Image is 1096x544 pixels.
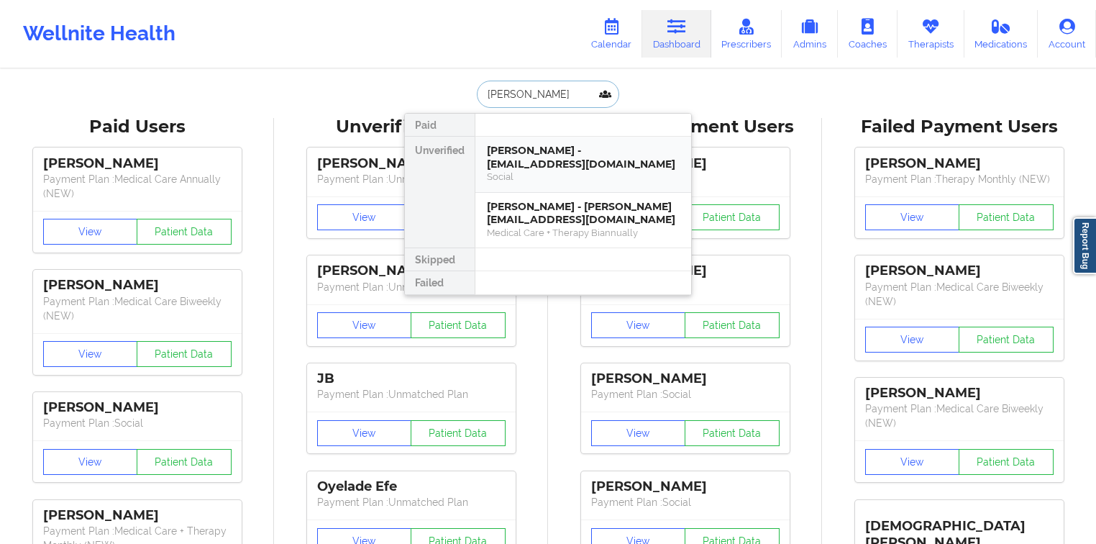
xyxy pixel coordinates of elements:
[43,449,138,475] button: View
[898,10,964,58] a: Therapists
[411,312,506,338] button: Patient Data
[865,172,1054,186] p: Payment Plan : Therapy Monthly (NEW)
[317,420,412,446] button: View
[865,155,1054,172] div: [PERSON_NAME]
[405,271,475,294] div: Failed
[405,248,475,271] div: Skipped
[487,227,680,239] div: Medical Care + Therapy Biannually
[317,495,506,509] p: Payment Plan : Unmatched Plan
[964,10,1038,58] a: Medications
[959,327,1054,353] button: Patient Data
[405,137,475,248] div: Unverified
[685,204,780,230] button: Patient Data
[865,204,960,230] button: View
[137,449,232,475] button: Patient Data
[832,116,1086,138] div: Failed Payment Users
[43,416,232,430] p: Payment Plan : Social
[865,327,960,353] button: View
[317,387,506,402] p: Payment Plan : Unmatched Plan
[317,371,506,387] div: JB
[317,280,506,294] p: Payment Plan : Unmatched Plan
[642,10,711,58] a: Dashboard
[711,10,782,58] a: Prescribers
[782,10,838,58] a: Admins
[137,219,232,245] button: Patient Data
[10,116,264,138] div: Paid Users
[865,385,1054,402] div: [PERSON_NAME]
[959,449,1054,475] button: Patient Data
[137,341,232,367] button: Patient Data
[317,204,412,230] button: View
[591,420,686,446] button: View
[317,263,506,279] div: [PERSON_NAME]
[591,387,780,402] p: Payment Plan : Social
[1038,10,1096,58] a: Account
[591,479,780,495] div: [PERSON_NAME]
[43,341,138,367] button: View
[317,312,412,338] button: View
[580,10,642,58] a: Calendar
[43,219,138,245] button: View
[43,294,232,323] p: Payment Plan : Medical Care Biweekly (NEW)
[865,263,1054,279] div: [PERSON_NAME]
[865,449,960,475] button: View
[959,204,1054,230] button: Patient Data
[685,312,780,338] button: Patient Data
[487,171,680,183] div: Social
[1073,217,1096,274] a: Report Bug
[591,371,780,387] div: [PERSON_NAME]
[591,312,686,338] button: View
[43,507,232,524] div: [PERSON_NAME]
[43,277,232,294] div: [PERSON_NAME]
[591,495,780,509] p: Payment Plan : Social
[865,280,1054,309] p: Payment Plan : Medical Care Biweekly (NEW)
[487,200,680,227] div: [PERSON_NAME] - [PERSON_NAME][EMAIL_ADDRESS][DOMAIN_NAME]
[43,172,232,201] p: Payment Plan : Medical Care Annually (NEW)
[43,399,232,416] div: [PERSON_NAME]
[43,155,232,172] div: [PERSON_NAME]
[838,10,898,58] a: Coaches
[317,155,506,172] div: [PERSON_NAME]
[685,420,780,446] button: Patient Data
[865,402,1054,430] p: Payment Plan : Medical Care Biweekly (NEW)
[487,144,680,171] div: [PERSON_NAME] - [EMAIL_ADDRESS][DOMAIN_NAME]
[317,479,506,495] div: Oyelade Efe
[284,116,538,138] div: Unverified Users
[411,420,506,446] button: Patient Data
[317,172,506,186] p: Payment Plan : Unmatched Plan
[405,114,475,137] div: Paid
